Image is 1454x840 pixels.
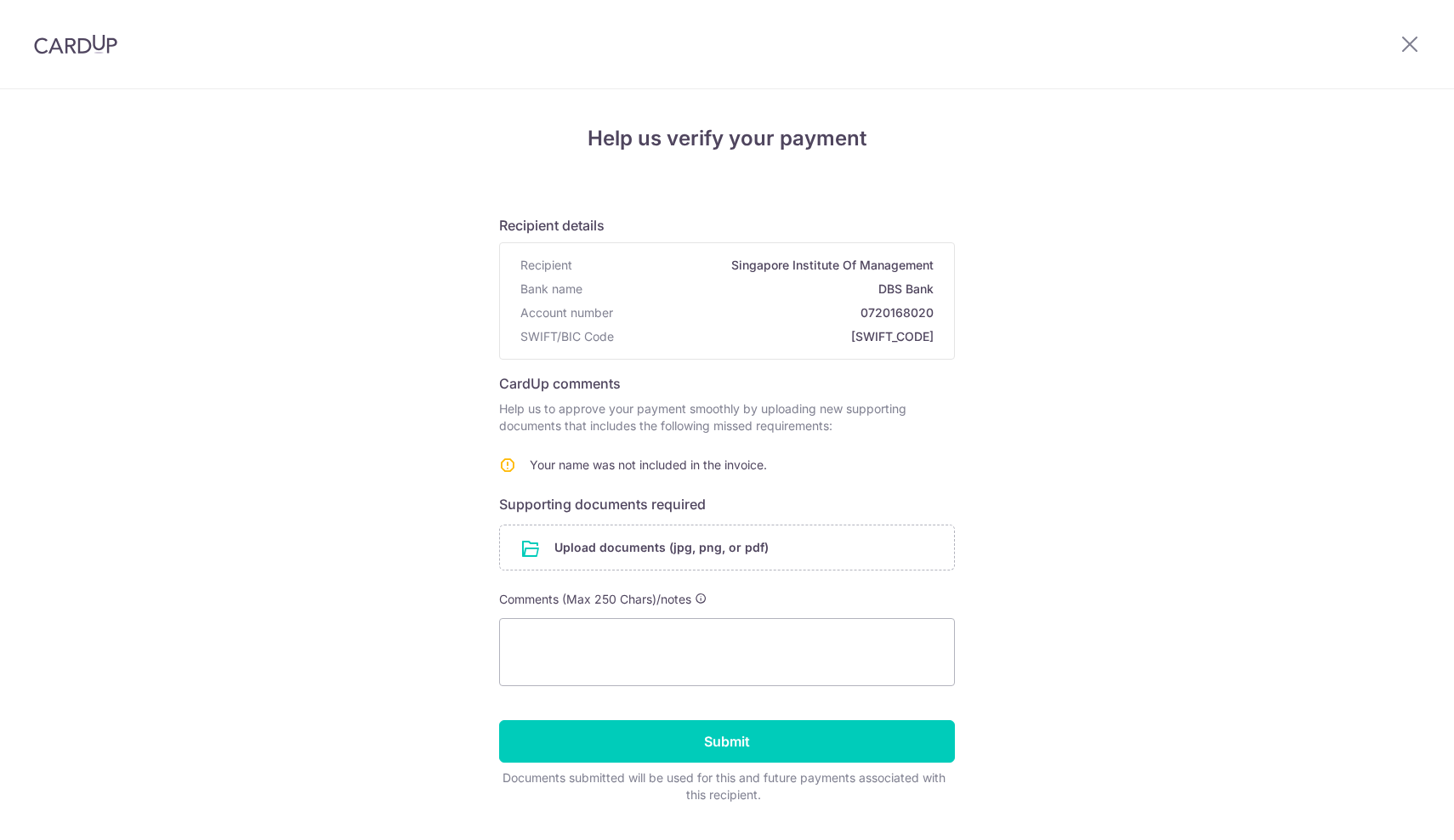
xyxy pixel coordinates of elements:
[499,769,948,803] div: Documents submitted will be used for this and future payments associated with this recipient.
[499,525,955,570] div: Upload documents (jpg, png, or pdf)
[499,123,955,154] h4: Help us verify your payment
[530,457,767,472] span: Your name was not included in the invoice.
[499,400,955,434] p: Help us to approve your payment smoothly by uploading new supporting documents that includes the ...
[520,304,613,321] span: Account number
[499,494,955,514] h6: Supporting documents required
[520,257,572,274] span: Recipient
[520,328,614,345] span: SWIFT/BIC Code
[499,215,955,236] h6: Recipient details
[579,257,934,274] span: Singapore Institute Of Management
[589,281,934,298] span: DBS Bank
[620,304,934,321] span: 0720168020
[499,373,955,394] h6: CardUp comments
[520,281,582,298] span: Bank name
[621,328,934,345] span: [SWIFT_CODE]
[499,720,955,763] input: Submit
[499,592,691,606] span: Comments (Max 250 Chars)/notes
[34,34,117,54] img: CardUp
